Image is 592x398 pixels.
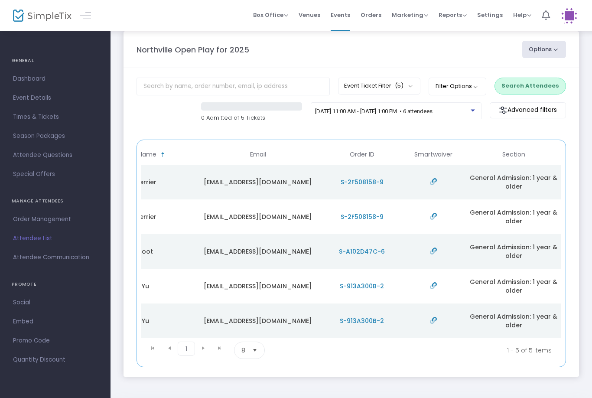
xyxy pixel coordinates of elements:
[13,150,98,161] span: Attendee Questions
[401,144,466,165] th: Smartwaiver
[395,82,403,89] span: (5)
[522,41,566,58] button: Options
[466,199,561,234] td: General Admission: 1 year & older
[13,354,98,365] span: Quantity Discount
[98,234,193,269] td: Root
[466,234,561,269] td: General Admission: 1 year & older
[253,11,288,19] span: Box Office
[490,102,566,118] m-button: Advanced filters
[502,151,525,158] span: Section
[499,106,507,114] img: filter
[299,4,320,26] span: Venues
[13,316,98,327] span: Embed
[13,169,98,180] span: Special Offers
[466,165,561,199] td: General Admission: 1 year & older
[159,151,166,158] span: Sortable
[193,269,323,303] td: [EMAIL_ADDRESS][DOMAIN_NAME]
[249,342,261,359] button: Select
[392,11,428,19] span: Marketing
[429,78,486,95] button: Filter Options
[13,233,98,244] span: Attendee List
[98,165,193,199] td: Merrier
[361,4,381,26] span: Orders
[351,342,552,359] kendo-pager-info: 1 - 5 of 5 items
[178,342,195,356] span: Page 1
[339,247,385,256] span: S-A102D47C-6
[13,111,98,123] span: Times & Tickets
[340,282,384,290] span: S-913A300B-2
[466,303,561,338] td: General Admission: 1 year & older
[193,199,323,234] td: [EMAIL_ADDRESS][DOMAIN_NAME]
[250,151,266,158] span: Email
[341,178,384,186] span: S-2F508158-9
[350,151,374,158] span: Order ID
[98,199,193,234] td: Merrier
[331,4,350,26] span: Events
[341,212,384,221] span: S-2F508158-9
[13,92,98,104] span: Event Details
[13,297,98,308] span: Social
[13,214,98,225] span: Order Management
[340,316,384,325] span: S-913A300B-2
[193,303,323,338] td: [EMAIL_ADDRESS][DOMAIN_NAME]
[241,346,245,355] span: 8
[439,11,467,19] span: Reports
[193,165,323,199] td: [EMAIL_ADDRESS][DOMAIN_NAME]
[13,73,98,85] span: Dashboard
[13,335,98,346] span: Promo Code
[13,130,98,142] span: Season Packages
[315,108,433,114] span: [DATE] 11:00 AM - [DATE] 1:00 PM • 6 attendees
[12,192,99,210] h4: MANAGE ATTENDEES
[193,234,323,269] td: [EMAIL_ADDRESS][DOMAIN_NAME]
[137,78,330,95] input: Search by name, order number, email, ip address
[141,144,561,338] div: Data table
[513,11,531,19] span: Help
[338,78,420,94] button: Event Ticket Filter(5)
[13,252,98,263] span: Attendee Communication
[12,276,99,293] h4: PROMOTE
[98,269,193,303] td: Yu
[201,114,302,122] p: 0 Admitted of 5 Tickets
[98,303,193,338] td: Yu
[477,4,503,26] span: Settings
[466,269,561,303] td: General Admission: 1 year & older
[12,52,99,69] h4: GENERAL
[494,78,566,94] button: Search Attendees
[137,44,249,55] m-panel-title: Northville Open Play for 2025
